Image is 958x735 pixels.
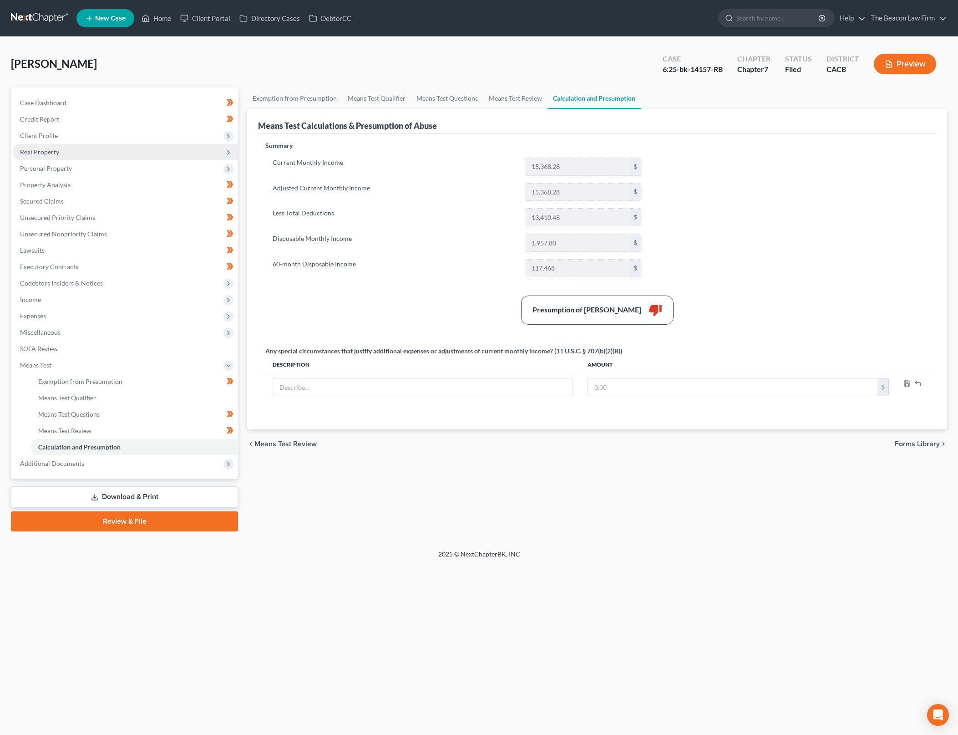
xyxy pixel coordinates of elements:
[20,99,66,107] span: Case Dashboard
[927,704,949,726] div: Open Intercom Messenger
[835,10,866,26] a: Help
[20,148,59,156] span: Real Property
[525,184,630,201] input: 0.00
[273,378,573,396] input: Describe...
[20,312,46,320] span: Expenses
[268,234,520,252] label: Disposable Monthly Income
[630,234,641,251] div: $
[220,550,739,566] div: 2025 © NextChapterBK, INC
[874,54,936,74] button: Preview
[268,208,520,226] label: Less Total Deductions
[826,64,859,75] div: CACB
[31,390,238,406] a: Means Test Qualifier
[247,87,342,109] a: Exemption from Presumption
[31,373,238,390] a: Exemption from Presumption
[13,226,238,242] a: Unsecured Nonpriority Claims
[20,246,45,254] span: Lawsuits
[38,427,91,434] span: Means Test Review
[649,303,662,317] i: thumb_down
[342,87,411,109] a: Means Test Qualifier
[525,158,630,175] input: 0.00
[13,242,238,259] a: Lawsuits
[20,164,72,172] span: Personal Property
[20,279,103,287] span: Codebtors Insiders & Notices
[411,87,483,109] a: Means Test Questions
[20,328,61,336] span: Miscellaneous
[13,259,238,275] a: Executory Contracts
[31,406,238,423] a: Means Test Questions
[20,115,59,123] span: Credit Report
[11,511,238,531] a: Review & File
[13,95,238,111] a: Case Dashboard
[525,260,630,277] input: 0.00
[895,440,940,448] span: Forms Library
[268,259,520,277] label: 60-month Disposable Income
[20,230,107,238] span: Unsecured Nonpriority Claims
[525,209,630,226] input: 0.00
[258,120,437,131] div: Means Test Calculations & Presumption of Abuse
[13,177,238,193] a: Property Analysis
[11,57,97,70] span: [PERSON_NAME]
[20,214,95,221] span: Unsecured Priority Claims
[588,378,877,396] input: 0.00
[247,440,254,448] i: chevron_left
[785,64,812,75] div: Filed
[867,10,947,26] a: The Beacon Law Firm
[483,87,547,109] a: Means Test Review
[13,193,238,209] a: Secured Claims
[20,132,58,139] span: Client Profile
[737,64,770,75] div: Chapter
[525,234,630,251] input: 0.00
[265,356,580,374] th: Description
[663,54,723,64] div: Case
[877,378,888,396] div: $
[247,440,317,448] button: chevron_left Means Test Review
[20,459,84,467] span: Additional Documents
[20,345,58,352] span: SOFA Review
[547,87,641,109] a: Calculation and Presumption
[304,10,356,26] a: DebtorCC
[38,394,96,402] span: Means Test Qualifier
[31,439,238,455] a: Calculation and Presumption
[630,184,641,201] div: $
[38,378,122,385] span: Exemption from Presumption
[38,443,121,451] span: Calculation and Presumption
[20,361,51,369] span: Means Test
[737,54,770,64] div: Chapter
[532,305,641,315] div: Presumption of [PERSON_NAME]
[11,486,238,508] a: Download & Print
[265,347,622,356] div: Any special circumstances that justify additional expenses or adjustments of current monthly inco...
[736,10,820,26] input: Search by name...
[20,181,71,189] span: Property Analysis
[785,54,812,64] div: Status
[630,209,641,226] div: $
[268,158,520,176] label: Current Monthly Income
[95,15,126,22] span: New Case
[826,54,859,64] div: District
[20,197,64,205] span: Secured Claims
[38,410,100,418] span: Means Test Questions
[31,423,238,439] a: Means Test Review
[268,183,520,201] label: Adjusted Current Monthly Income
[13,341,238,357] a: SOFA Review
[235,10,304,26] a: Directory Cases
[13,111,238,128] a: Credit Report
[895,440,947,448] button: Forms Library chevron_right
[137,10,176,26] a: Home
[940,440,947,448] i: chevron_right
[663,64,723,75] div: 6:25-bk-14157-RB
[176,10,235,26] a: Client Portal
[580,356,896,374] th: Amount
[764,65,768,73] span: 7
[20,296,41,303] span: Income
[630,260,641,277] div: $
[630,158,641,175] div: $
[254,440,317,448] span: Means Test Review
[13,209,238,226] a: Unsecured Priority Claims
[265,141,649,150] p: Summary
[20,263,78,271] span: Executory Contracts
